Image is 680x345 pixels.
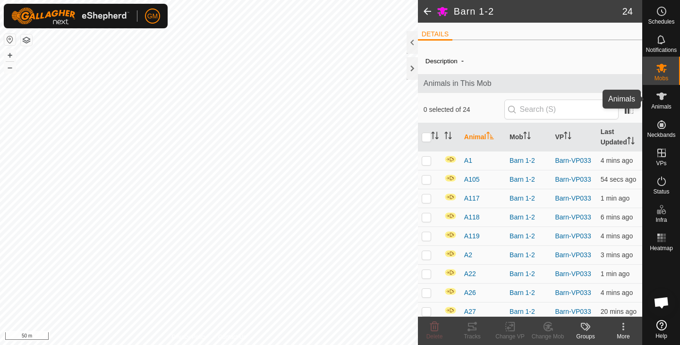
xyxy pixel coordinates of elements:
a: Privacy Policy [171,333,207,341]
span: A119 [464,231,480,241]
img: In Progress [444,193,457,201]
span: Delete [426,333,443,340]
span: Mobs [654,76,668,81]
a: Barn-VP033 [555,308,591,315]
th: Animal [460,123,506,151]
img: In Progress [444,174,457,182]
a: Barn-VP033 [555,232,591,240]
p-sorticon: Activate to sort [627,138,635,146]
span: A117 [464,194,480,203]
div: Open chat [647,288,676,317]
img: In Progress [444,231,457,239]
div: Barn 1-2 [510,156,547,166]
div: Barn 1-2 [510,288,547,298]
img: In Progress [444,155,457,163]
span: 7 Oct 2025, 3:20 pm [601,289,633,296]
div: Groups [567,332,604,341]
div: Barn 1-2 [510,307,547,317]
h2: Barn 1-2 [454,6,622,17]
span: Help [655,333,667,339]
label: Description [425,58,458,65]
a: Barn-VP033 [555,251,591,259]
span: Animals [651,104,671,109]
span: 7 Oct 2025, 3:23 pm [601,194,629,202]
div: Barn 1-2 [510,175,547,185]
span: Schedules [648,19,674,25]
span: A2 [464,250,472,260]
span: A105 [464,175,480,185]
div: Barn 1-2 [510,212,547,222]
div: Barn 1-2 [510,194,547,203]
span: Heatmap [650,245,673,251]
p-sorticon: Activate to sort [486,133,494,141]
span: A26 [464,288,476,298]
img: In Progress [444,306,457,314]
button: + [4,50,16,61]
span: A1 [464,156,472,166]
img: In Progress [444,212,457,220]
a: Barn-VP033 [555,213,591,221]
span: 7 Oct 2025, 3:20 pm [601,232,633,240]
a: Barn-VP033 [555,270,591,278]
div: Tracks [453,332,491,341]
div: Barn 1-2 [510,231,547,241]
img: Gallagher Logo [11,8,129,25]
p-sorticon: Activate to sort [523,133,531,141]
span: 7 Oct 2025, 3:21 pm [601,251,633,259]
span: 7 Oct 2025, 3:04 pm [601,308,637,315]
span: 7 Oct 2025, 3:24 pm [601,176,637,183]
span: - [458,53,467,68]
th: Last Updated [597,123,642,151]
img: In Progress [444,287,457,295]
span: 7 Oct 2025, 3:18 pm [601,213,633,221]
span: Infra [655,217,667,223]
span: 0 selected of 24 [424,105,504,115]
span: 7 Oct 2025, 3:20 pm [601,157,633,164]
div: Change VP [491,332,529,341]
div: Barn 1-2 [510,269,547,279]
input: Search (S) [504,100,619,119]
span: 7 Oct 2025, 3:23 pm [601,270,629,278]
a: Barn-VP033 [555,289,591,296]
span: Status [653,189,669,194]
div: Barn 1-2 [510,250,547,260]
p-sorticon: Activate to sort [444,133,452,141]
span: A27 [464,307,476,317]
th: VP [551,123,596,151]
div: Change Mob [529,332,567,341]
span: GM [147,11,158,21]
button: Map Layers [21,34,32,46]
div: More [604,332,642,341]
span: 24 [622,4,633,18]
button: Reset Map [4,34,16,45]
span: A118 [464,212,480,222]
a: Barn-VP033 [555,176,591,183]
li: DETAILS [418,29,452,41]
span: Neckbands [647,132,675,138]
a: Help [643,316,680,343]
a: Contact Us [218,333,246,341]
p-sorticon: Activate to sort [431,133,439,141]
span: Notifications [646,47,677,53]
a: Barn-VP033 [555,194,591,202]
th: Mob [506,123,551,151]
img: In Progress [444,250,457,258]
p-sorticon: Activate to sort [564,133,571,141]
span: VPs [656,160,666,166]
a: Barn-VP033 [555,157,591,164]
img: In Progress [444,269,457,277]
span: A22 [464,269,476,279]
button: – [4,62,16,73]
span: Animals in This Mob [424,78,637,89]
